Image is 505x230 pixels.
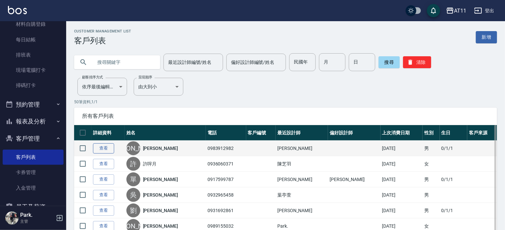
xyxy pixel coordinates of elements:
a: 查看 [93,190,114,200]
th: 客戶編號 [246,125,276,141]
button: 報表及分析 [3,113,64,130]
div: 劉 [126,204,140,217]
td: [PERSON_NAME] [276,172,328,187]
div: AT11 [454,7,466,15]
h3: 客戶列表 [74,36,131,45]
a: [PERSON_NAME] [143,207,178,214]
p: 50 筆資料, 1 / 1 [74,99,497,105]
div: [PERSON_NAME] [126,141,140,155]
p: 主管 [20,218,54,224]
button: 員工及薪資 [3,198,64,215]
td: [DATE] [381,203,423,218]
input: 搜尋關鍵字 [93,53,155,71]
div: 許 [126,157,140,171]
a: 每日結帳 [3,32,64,47]
th: 客戶來源 [467,125,497,141]
h2: Customer Management List [74,29,131,33]
td: 0/1/1 [440,172,468,187]
div: 吳 [126,188,140,202]
a: 客戶列表 [3,150,64,165]
a: 卡券管理 [3,165,64,180]
a: [PERSON_NAME] [143,223,178,229]
button: 清除 [403,56,431,68]
a: [PERSON_NAME] [143,192,178,198]
td: [PERSON_NAME] [276,203,328,218]
a: 現場電腦打卡 [3,63,64,78]
td: 0/1/1 [440,203,468,218]
td: [DATE] [381,172,423,187]
a: 材料自購登錄 [3,17,64,32]
button: 預約管理 [3,96,64,113]
td: [DATE] [381,156,423,172]
h5: Park. [20,212,54,218]
td: 0/1/1 [440,141,468,156]
a: 新增 [476,31,497,43]
div: 依序最後編輯時間 [77,78,127,96]
td: 男 [423,141,440,156]
span: 所有客戶列表 [82,113,489,119]
td: 男 [423,172,440,187]
button: 登出 [472,5,497,17]
td: [DATE] [381,187,423,203]
th: 性別 [423,125,440,141]
div: 單 [126,172,140,186]
td: 0931692861 [206,203,246,218]
th: 偏好設計師 [328,125,380,141]
label: 顧客排序方式 [82,75,103,80]
td: 男 [423,187,440,203]
td: [DATE] [381,141,423,156]
a: 查看 [93,159,114,169]
td: [PERSON_NAME] [328,172,380,187]
td: 女 [423,156,440,172]
th: 上次消費日期 [381,125,423,141]
a: 排班表 [3,47,64,63]
a: 掃碼打卡 [3,78,64,93]
td: 0932965458 [206,187,246,203]
button: save [427,4,440,17]
a: [PERSON_NAME] [143,145,178,152]
td: 陳芝羽 [276,156,328,172]
th: 最近設計師 [276,125,328,141]
img: Logo [8,6,27,14]
a: 查看 [93,174,114,185]
img: Person [5,211,19,225]
a: 許聹月 [143,161,157,167]
td: 0983912982 [206,141,246,156]
td: 0936060371 [206,156,246,172]
a: [PERSON_NAME] [143,176,178,183]
th: 生日 [440,125,468,141]
button: 客戶管理 [3,130,64,147]
td: [PERSON_NAME] [276,141,328,156]
label: 呈現順序 [138,75,152,80]
th: 詳細資料 [91,125,125,141]
button: AT11 [443,4,469,18]
td: 葉亭萱 [276,187,328,203]
th: 電話 [206,125,246,141]
a: 入金管理 [3,180,64,196]
a: 查看 [93,143,114,154]
th: 姓名 [125,125,206,141]
td: 男 [423,203,440,218]
td: 0917599787 [206,172,246,187]
a: 查看 [93,206,114,216]
button: 搜尋 [379,56,400,68]
div: 由大到小 [134,78,183,96]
